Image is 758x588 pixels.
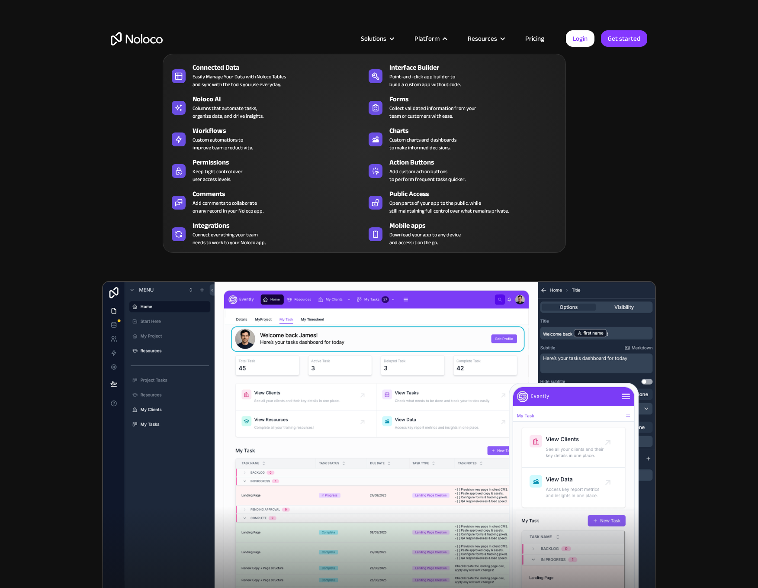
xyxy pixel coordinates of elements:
[404,33,457,44] div: Platform
[514,33,555,44] a: Pricing
[167,219,364,248] a: IntegrationsConnect everything your teamneeds to work to your Noloco app.
[389,104,476,120] div: Collect validated information from your team or customers with ease.
[389,220,565,231] div: Mobile apps
[414,33,440,44] div: Platform
[193,231,266,246] div: Connect everything your team needs to work to your Noloco app.
[193,104,263,120] div: Columns that automate tasks, organize data, and drive insights.
[167,92,364,122] a: Noloco AIColumns that automate tasks,organize data, and drive insights.
[193,220,368,231] div: Integrations
[364,92,561,122] a: FormsCollect validated information from yourteam or customers with ease.
[389,199,509,215] div: Open parts of your app to the public, while still maintaining full control over what remains priv...
[389,231,461,246] span: Download your app to any device and access it on the go.
[389,126,565,136] div: Charts
[193,168,243,183] div: Keep tight control over user access levels.
[566,30,594,47] a: Login
[364,155,561,185] a: Action ButtonsAdd custom action buttonsto perform frequent tasks quicker.
[361,33,386,44] div: Solutions
[193,136,253,152] div: Custom automations to improve team productivity.
[111,89,647,158] h2: Business Apps for Teams
[167,124,364,153] a: WorkflowsCustom automations toimprove team productivity.
[389,168,466,183] div: Add custom action buttons to perform frequent tasks quicker.
[167,61,364,90] a: Connected DataEasily Manage Your Data with Noloco Tablesand sync with the tools you use everyday.
[601,30,647,47] a: Get started
[193,199,263,215] div: Add comments to collaborate on any record in your Noloco app.
[389,157,565,168] div: Action Buttons
[167,155,364,185] a: PermissionsKeep tight control overuser access levels.
[364,61,561,90] a: Interface BuilderPoint-and-click app builder tobuild a custom app without code.
[193,94,368,104] div: Noloco AI
[193,62,368,73] div: Connected Data
[389,73,461,88] div: Point-and-click app builder to build a custom app without code.
[389,94,565,104] div: Forms
[193,157,368,168] div: Permissions
[193,73,286,88] div: Easily Manage Your Data with Noloco Tables and sync with the tools you use everyday.
[163,42,566,253] nav: Platform
[193,126,368,136] div: Workflows
[364,124,561,153] a: ChartsCustom charts and dashboardsto make informed decisions.
[389,62,565,73] div: Interface Builder
[111,32,163,45] a: home
[468,33,497,44] div: Resources
[193,189,368,199] div: Comments
[389,136,456,152] div: Custom charts and dashboards to make informed decisions.
[364,219,561,248] a: Mobile appsDownload your app to any deviceand access it on the go.
[364,187,561,216] a: Public AccessOpen parts of your app to the public, whilestill maintaining full control over what ...
[457,33,514,44] div: Resources
[350,33,404,44] div: Solutions
[167,187,364,216] a: CommentsAdd comments to collaborateon any record in your Noloco app.
[389,189,565,199] div: Public Access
